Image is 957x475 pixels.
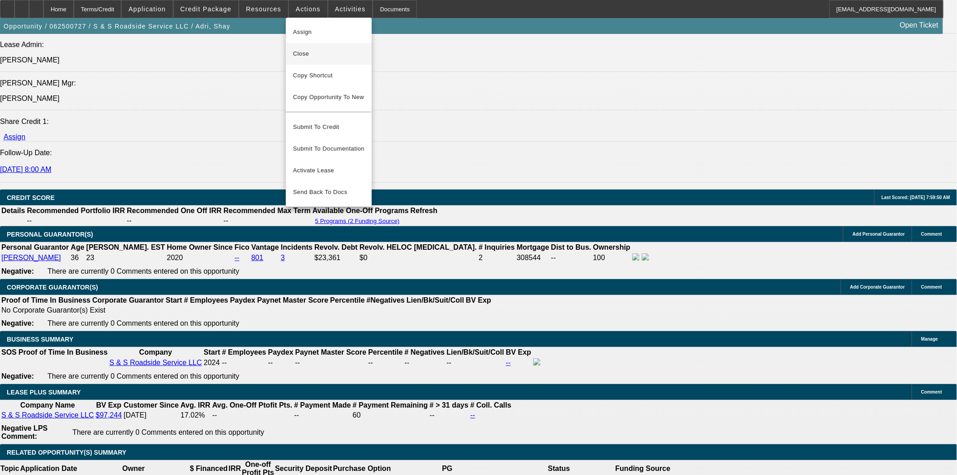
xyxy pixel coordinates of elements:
span: Activate Lease [293,165,365,176]
span: Copy Shortcut [293,70,365,81]
span: Assign [293,27,365,38]
span: Submit To Documentation [293,143,365,154]
span: Submit To Credit [293,122,365,133]
span: Close [293,48,365,59]
span: Copy Opportunity To New [293,94,364,100]
span: Send Back To Docs [293,187,365,198]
